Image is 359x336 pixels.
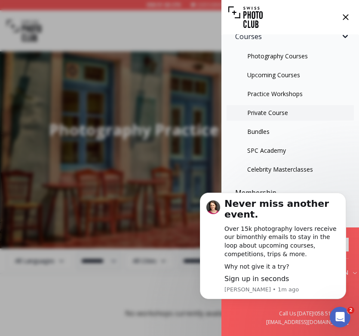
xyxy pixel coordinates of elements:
a: Bundles [227,124,354,139]
a: Membership [227,184,354,201]
nav: Sidebar [221,34,359,227]
a: Private Course [227,105,354,121]
span: 2 [347,307,354,314]
a: Upcoming Courses [227,67,354,83]
button: Courses [227,28,354,45]
a: SPC Academy [227,143,354,158]
a: [EMAIL_ADDRESS][DOMAIN_NAME] [232,319,349,326]
a: Celebrity Masterclasses [227,162,354,177]
iframe: Intercom live chat [330,307,350,327]
span: Courses [235,31,340,42]
a: Practice Workshops [227,86,354,102]
a: Photography Courses [227,48,354,64]
iframe: Intercom notifications message [187,191,359,313]
ul: Courses [227,45,354,181]
a: Call Us [DATE]!058 51 00 270 [232,310,349,317]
